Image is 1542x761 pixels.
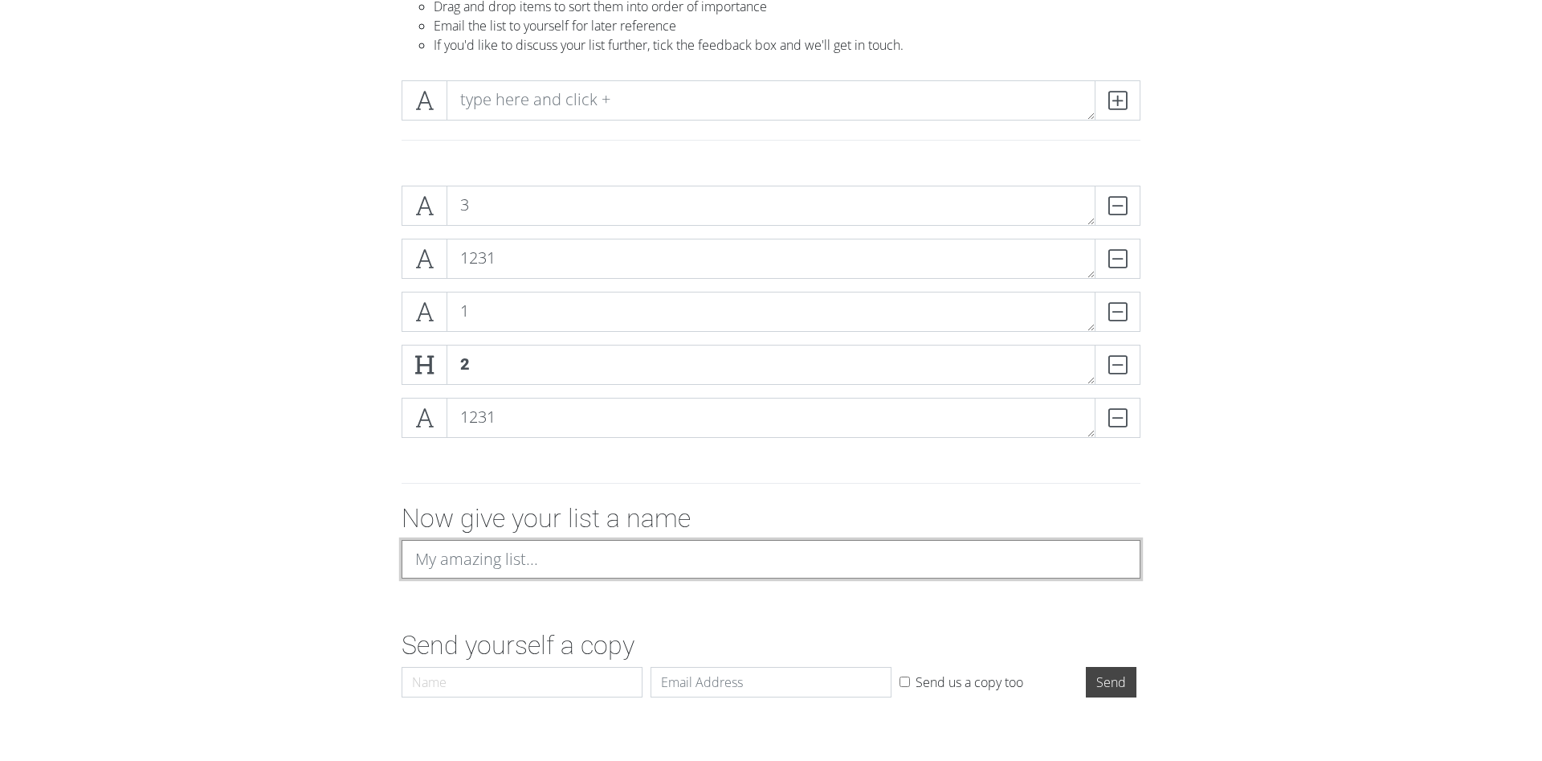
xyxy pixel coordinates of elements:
[434,35,1140,55] li: If you'd like to discuss your list further, tick the feedback box and we'll get in touch.
[402,630,1140,661] h2: Send yourself a copy
[1086,667,1136,698] input: Send
[402,667,642,698] input: Name
[916,673,1023,692] label: Send us a copy too
[434,16,1140,35] li: Email the list to yourself for later reference
[402,503,1140,534] h2: Now give your list a name
[402,540,1140,579] input: My amazing list...
[651,667,891,698] input: Email Address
